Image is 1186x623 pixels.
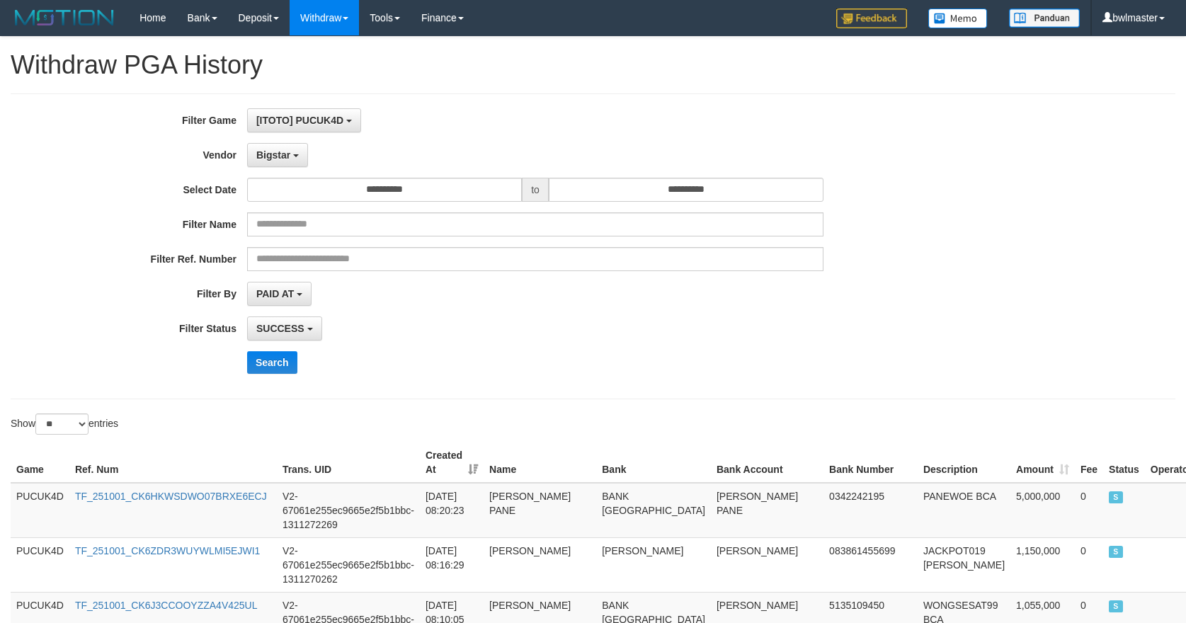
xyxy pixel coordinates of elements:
[711,442,823,483] th: Bank Account
[1109,546,1123,558] span: SUCCESS
[11,483,69,538] td: PUCUK4D
[484,537,596,592] td: [PERSON_NAME]
[836,8,907,28] img: Feedback.jpg
[277,537,420,592] td: V2-67061e255ec9665e2f5b1bbc-1311270262
[1075,537,1103,592] td: 0
[75,491,267,502] a: TF_251001_CK6HKWSDWO07BRXE6ECJ
[596,483,711,538] td: BANK [GEOGRAPHIC_DATA]
[1075,442,1103,483] th: Fee
[11,7,118,28] img: MOTION_logo.png
[11,413,118,435] label: Show entries
[1103,442,1145,483] th: Status
[1010,442,1075,483] th: Amount: activate to sort column ascending
[420,483,484,538] td: [DATE] 08:20:23
[11,537,69,592] td: PUCUK4D
[918,483,1010,538] td: PANEWOE BCA
[823,537,918,592] td: 083861455699
[277,483,420,538] td: V2-67061e255ec9665e2f5b1bbc-1311272269
[247,351,297,374] button: Search
[75,600,258,611] a: TF_251001_CK6J3CCOOYZZA4V425UL
[928,8,988,28] img: Button%20Memo.svg
[247,108,361,132] button: [ITOTO] PUCUK4D
[596,537,711,592] td: [PERSON_NAME]
[75,545,260,556] a: TF_251001_CK6ZDR3WUYWLMI5EJWI1
[420,442,484,483] th: Created At: activate to sort column ascending
[247,282,312,306] button: PAID AT
[247,143,308,167] button: Bigstar
[711,483,823,538] td: [PERSON_NAME] PANE
[1109,491,1123,503] span: SUCCESS
[1075,483,1103,538] td: 0
[256,149,290,161] span: Bigstar
[1109,600,1123,612] span: SUCCESS
[1010,483,1075,538] td: 5,000,000
[918,442,1010,483] th: Description
[35,413,89,435] select: Showentries
[256,115,343,126] span: [ITOTO] PUCUK4D
[918,537,1010,592] td: JACKPOT019 [PERSON_NAME]
[69,442,277,483] th: Ref. Num
[596,442,711,483] th: Bank
[711,537,823,592] td: [PERSON_NAME]
[11,442,69,483] th: Game
[420,537,484,592] td: [DATE] 08:16:29
[522,178,549,202] span: to
[11,51,1175,79] h1: Withdraw PGA History
[256,323,304,334] span: SUCCESS
[256,288,294,299] span: PAID AT
[823,442,918,483] th: Bank Number
[484,442,596,483] th: Name
[247,316,322,341] button: SUCCESS
[484,483,596,538] td: [PERSON_NAME] PANE
[823,483,918,538] td: 0342242195
[1009,8,1080,28] img: panduan.png
[1010,537,1075,592] td: 1,150,000
[277,442,420,483] th: Trans. UID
